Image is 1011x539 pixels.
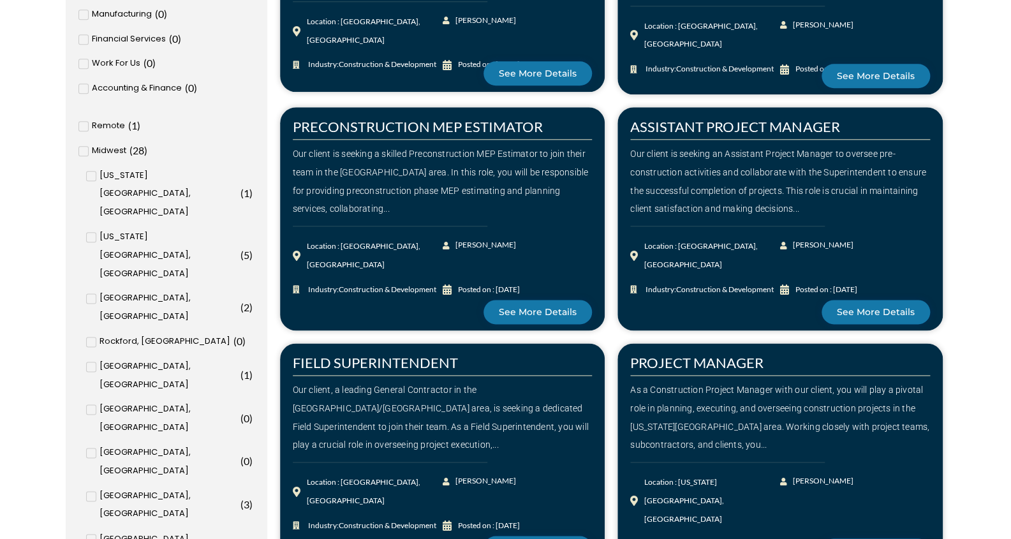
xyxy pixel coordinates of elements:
span: ) [194,82,197,94]
span: [US_STATE][GEOGRAPHIC_DATA], [GEOGRAPHIC_DATA] [100,166,237,221]
a: [PERSON_NAME] [442,11,517,30]
span: ( [129,144,133,156]
span: 5 [244,249,249,261]
a: [PERSON_NAME] [780,16,855,34]
span: Work For Us [92,54,140,73]
span: [PERSON_NAME] [790,236,853,255]
span: Industry: [642,281,774,299]
div: Our client, a leading General Contractor in the [GEOGRAPHIC_DATA]/[GEOGRAPHIC_DATA] area, is seek... [293,381,593,454]
div: Our client is seeking a skilled Preconstruction MEP Estimator to join their team in the [GEOGRAPH... [293,145,593,218]
span: [US_STATE][GEOGRAPHIC_DATA], [GEOGRAPHIC_DATA] [100,228,237,283]
span: ( [155,8,158,20]
span: ) [164,8,167,20]
span: Rockford, [GEOGRAPHIC_DATA] [100,332,230,351]
span: ( [240,412,244,424]
span: ) [249,369,253,381]
a: PRECONSTRUCTION MEP ESTIMATOR [293,118,543,135]
a: Industry:Construction & Development [630,281,780,299]
span: 0 [188,82,194,94]
span: See More Details [499,307,577,316]
span: ) [144,144,147,156]
span: ) [137,119,140,131]
div: Posted on : [DATE] [457,281,519,299]
span: ( [240,455,244,467]
span: ( [128,119,131,131]
div: Our client is seeking an Assistant Project Manager to oversee pre-construction activities and col... [630,145,930,218]
span: Construction & Development [676,284,774,294]
span: See More Details [837,307,915,316]
a: [PERSON_NAME] [442,472,517,491]
div: Location : [GEOGRAPHIC_DATA], [GEOGRAPHIC_DATA] [644,237,780,274]
span: 0 [147,57,152,69]
div: Location : [US_STATE][GEOGRAPHIC_DATA], [GEOGRAPHIC_DATA] [644,473,780,528]
span: ) [249,412,253,424]
span: ) [249,187,253,199]
a: [PERSON_NAME] [442,236,517,255]
a: FIELD SUPERINTENDENT [293,354,458,371]
span: 0 [244,455,249,467]
span: Industry: [305,517,436,535]
span: ) [152,57,156,69]
span: [GEOGRAPHIC_DATA], [GEOGRAPHIC_DATA] [100,400,237,437]
span: 1 [244,369,249,381]
span: ) [242,335,246,347]
span: Construction & Development [339,284,436,294]
span: 28 [133,144,144,156]
span: ) [249,498,253,510]
span: 1 [131,119,137,131]
span: Industry: [305,281,436,299]
div: Location : [GEOGRAPHIC_DATA], [GEOGRAPHIC_DATA] [307,13,443,50]
span: ( [240,369,244,381]
span: Midwest [92,142,126,160]
span: ( [185,82,188,94]
a: PROJECT MANAGER [630,354,764,371]
span: ( [144,57,147,69]
span: ( [240,187,244,199]
span: Manufacturing [92,5,152,24]
span: 2 [244,301,249,313]
span: ( [240,301,244,313]
span: Financial Services [92,30,166,48]
span: [PERSON_NAME] [452,236,515,255]
span: [GEOGRAPHIC_DATA], [GEOGRAPHIC_DATA] [100,289,237,326]
span: [PERSON_NAME] [452,11,515,30]
a: See More Details [483,61,592,85]
span: ( [240,249,244,261]
div: Location : [GEOGRAPHIC_DATA], [GEOGRAPHIC_DATA] [307,473,443,510]
span: [GEOGRAPHIC_DATA], [GEOGRAPHIC_DATA] [100,487,237,524]
div: Location : [GEOGRAPHIC_DATA], [GEOGRAPHIC_DATA] [307,237,443,274]
span: 0 [237,335,242,347]
div: Location : [GEOGRAPHIC_DATA], [GEOGRAPHIC_DATA] [644,17,780,54]
span: Accounting & Finance [92,79,182,98]
span: 3 [244,498,249,510]
span: [PERSON_NAME] [452,472,515,491]
span: 0 [244,412,249,424]
a: ASSISTANT PROJECT MANAGER [630,118,839,135]
span: ) [178,33,181,45]
span: [PERSON_NAME] [790,472,853,491]
div: As a Construction Project Manager with our client, you will play a pivotal role in planning, exec... [630,381,930,454]
div: Posted on : [DATE] [457,517,519,535]
span: ( [240,498,244,510]
a: See More Details [822,64,930,88]
span: 0 [172,33,178,45]
span: Remote [92,117,125,135]
span: ) [249,455,253,467]
a: Industry:Construction & Development [293,517,443,535]
span: 0 [158,8,164,20]
span: ) [249,301,253,313]
span: ) [249,249,253,261]
span: [GEOGRAPHIC_DATA], [GEOGRAPHIC_DATA] [100,357,237,394]
a: See More Details [483,300,592,324]
div: Posted on : [DATE] [795,281,857,299]
a: [PERSON_NAME] [780,236,855,255]
span: [PERSON_NAME] [790,16,853,34]
a: Industry:Construction & Development [293,281,443,299]
span: Construction & Development [339,521,436,530]
span: 1 [244,187,249,199]
a: [PERSON_NAME] [780,472,855,491]
span: [GEOGRAPHIC_DATA], [GEOGRAPHIC_DATA] [100,443,237,480]
span: See More Details [837,71,915,80]
a: See More Details [822,300,930,324]
span: See More Details [499,69,577,78]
